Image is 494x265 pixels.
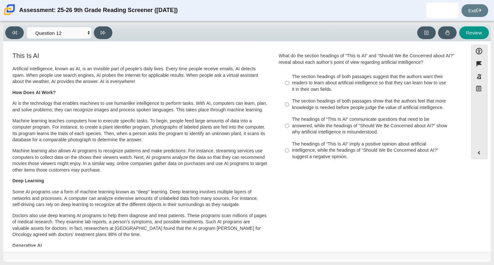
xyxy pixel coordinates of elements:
a: Exit [461,4,488,17]
button: Review [459,26,489,39]
p: AI is the technology that enables machines to use humanlike intelligence to perform tasks. With A... [12,100,268,113]
b: How Does AI Work? [12,90,56,95]
button: Open Accessibility Menu [471,45,487,57]
button: Raise Your Hand [438,26,457,39]
div: What do the section headings of “This Is AI” and “Should We Be Concerned about AI?” reveal about ... [279,53,460,65]
button: Toggle response masking [471,70,487,83]
img: lamiya.martin.sJjv8i [437,5,448,16]
div: The section headings of both passages show that the authors feel that more knowledge is needed be... [292,98,457,111]
b: Deep Learning [12,178,44,184]
button: Expand menu. Displays the button labels. [472,146,487,159]
p: Machine learning teaches computers how to execute specific tasks. To begin, people feed large amo... [12,118,268,143]
div: The headings of “This Is AI” communicate questions that need to be answered, while the headings o... [292,116,457,135]
button: Notepad [471,83,487,96]
p: Artificial intelligence, known as AI, is an invisible part of people’s daily lives. Every time pe... [12,66,268,85]
p: Machine learning also allows AI programs to recognize patterns and make predictions. For instance... [12,148,268,173]
img: Carmen School of Science & Technology [3,3,16,17]
div: The headings of “This Is AI” imply a positive opinion about artificial intelligence, while the he... [292,141,457,160]
b: Generative AI [12,243,42,248]
div: Assessment: 25-26 9th Grade Reading Screener ([DATE]) [19,3,178,18]
p: Some AI programs use a form of machine learning known as “deep” learning. Deep learning involves ... [12,189,268,208]
div: The section headings of both passages suggest that the authors want their readers to learn about ... [292,74,457,93]
a: Carmen School of Science & Technology [3,12,16,18]
h3: This Is AI [12,52,268,59]
p: Doctors also use deep learning AI programs to help them diagnose and treat patients. These progra... [12,213,268,238]
div: Assessment items [7,45,465,249]
button: Flag item [471,57,487,70]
